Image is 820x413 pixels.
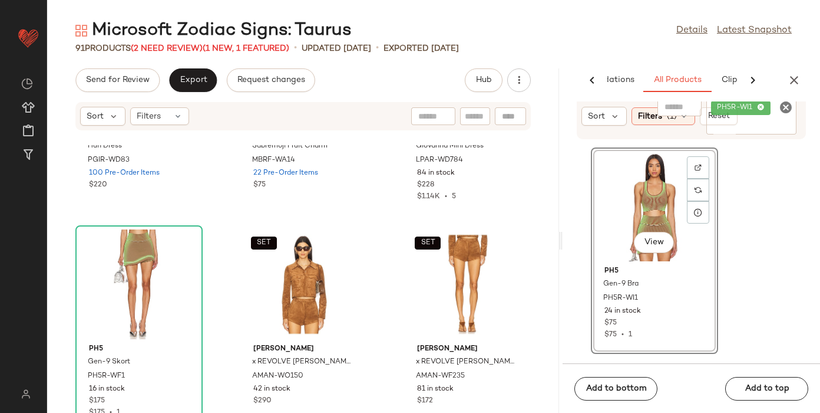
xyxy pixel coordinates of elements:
[253,384,290,395] span: 42 in stock
[695,164,702,171] img: svg%3e
[417,168,455,179] span: 84 in stock
[89,168,160,179] span: 100 Pre-Order Items
[417,193,440,201] span: $1.14K
[416,155,463,166] span: LPAR-WD784
[644,238,664,247] span: View
[638,110,662,123] span: Filters
[252,155,295,166] span: MBRF-WA14
[717,24,792,38] a: Latest Snapshot
[417,344,517,355] span: [PERSON_NAME]
[256,239,271,247] span: SET
[169,68,217,92] button: Export
[179,76,207,85] span: Export
[237,76,305,85] span: Request changes
[89,384,125,395] span: 16 in stock
[475,76,492,85] span: Hub
[252,357,352,368] span: x REVOLVE [PERSON_NAME] Suede Jacket
[75,25,87,37] img: svg%3e
[417,384,454,395] span: 81 in stock
[408,230,527,339] img: AMAN-WF235_V1.jpg
[416,141,484,152] span: Giovanna Mini Dress
[88,357,130,368] span: Gen-9 Skort
[89,396,105,407] span: $175
[725,377,808,401] button: Add to top
[75,68,160,92] button: Send for Review
[585,384,646,394] span: Add to bottom
[203,44,289,53] span: (1 New, 1 Featured)
[574,377,657,401] button: Add to bottom
[75,44,85,53] span: 91
[653,76,702,85] span: All Products
[75,19,352,42] div: Microsoft Zodiac Signs: Taurus
[302,42,371,55] p: updated [DATE]
[88,371,125,382] span: PH5R-WF1
[252,141,328,152] span: Sabrémoji Fruit Charm
[440,193,452,201] span: •
[417,396,433,407] span: $172
[465,68,502,92] button: Hub
[603,279,639,290] span: Gen-9 Bra
[244,230,363,339] img: AMAN-WO150_V1.jpg
[253,344,353,355] span: [PERSON_NAME]
[700,107,738,125] button: Reset
[720,76,761,85] span: Clipboard
[415,237,441,250] button: SET
[416,371,465,382] span: AMAN-WF235
[417,180,434,191] span: $228
[16,26,40,50] img: heart_red.DM2ytmEG.svg
[376,41,379,55] span: •
[131,44,203,53] span: (2 Need Review)
[253,180,266,191] span: $75
[744,384,789,394] span: Add to top
[14,389,37,399] img: svg%3e
[452,193,456,201] span: 5
[88,155,130,166] span: PGIR-WD83
[253,168,318,179] span: 22 Pre-Order Items
[89,344,189,355] span: PH5
[88,141,122,152] span: Hun Dress
[21,78,33,90] img: svg%3e
[137,110,161,123] span: Filters
[603,293,638,304] span: PH5R-WI1
[695,186,702,194] img: svg%3e
[253,396,272,407] span: $290
[85,76,150,85] span: Send for Review
[87,110,104,123] span: Sort
[588,110,605,123] span: Sort
[227,68,315,92] button: Request changes
[676,24,707,38] a: Details
[634,232,674,253] button: View
[416,357,516,368] span: x REVOLVE [PERSON_NAME] Suede Short
[420,239,435,247] span: SET
[383,42,459,55] p: Exported [DATE]
[252,371,303,382] span: AMAN-WO150
[294,41,297,55] span: •
[80,230,199,339] img: PH5R-WF1_V1.jpg
[89,180,107,191] span: $220
[251,237,277,250] button: SET
[779,100,793,114] i: Clear Filter
[595,152,714,261] img: PH5R-WI1_V1.jpg
[75,42,289,55] div: Products
[717,103,757,113] span: PH5R-WI1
